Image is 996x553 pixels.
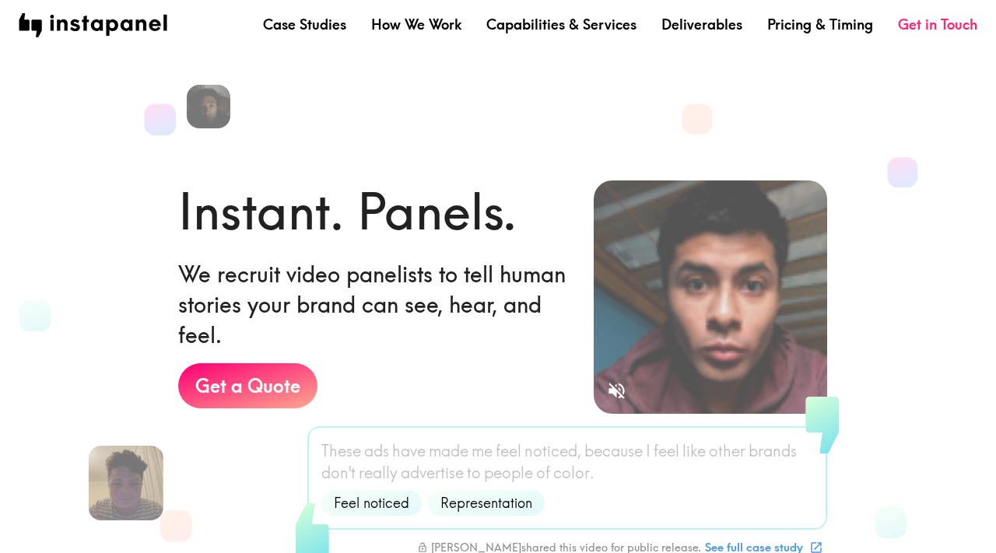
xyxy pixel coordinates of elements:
[401,462,464,484] span: advertise
[89,446,163,520] img: Liam
[364,440,389,462] span: ads
[536,462,550,484] span: of
[898,15,977,34] a: Get in Touch
[524,440,581,462] span: noticed,
[321,462,356,484] span: don't
[324,493,419,513] span: Feel noticed
[467,462,481,484] span: to
[682,440,706,462] span: like
[19,13,167,37] img: instapanel
[767,15,873,34] a: Pricing & Timing
[709,440,745,462] span: other
[661,15,742,34] a: Deliverables
[371,15,461,34] a: How We Work
[496,440,521,462] span: feel
[263,15,346,34] a: Case Studies
[484,462,533,484] span: people
[654,440,679,462] span: feel
[600,374,633,408] button: Sound is off
[749,440,797,462] span: brands
[178,259,568,351] h6: We recruit video panelists to tell human stories your brand can see, hear, and feel.
[553,462,594,484] span: color.
[646,440,651,462] span: I
[472,440,493,462] span: me
[429,440,468,462] span: made
[321,440,361,462] span: These
[431,493,542,513] span: Representation
[486,15,637,34] a: Capabilities & Services
[392,440,426,462] span: have
[584,440,643,462] span: because
[359,462,398,484] span: really
[178,363,317,408] a: Get a Quote
[187,85,230,128] img: Cory
[178,177,517,247] h1: Instant. Panels.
